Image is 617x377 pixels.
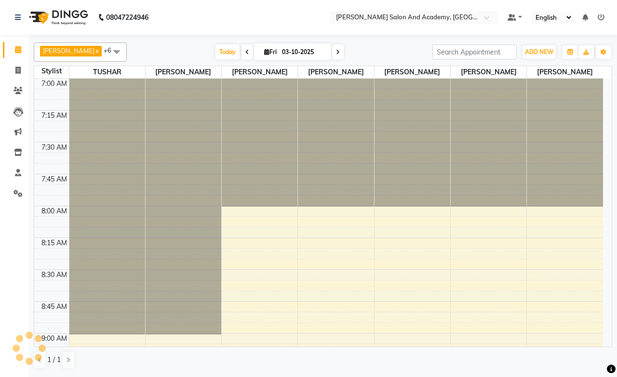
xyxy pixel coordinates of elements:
div: 8:00 AM [40,206,69,216]
img: logo [25,4,91,31]
div: 8:45 AM [40,302,69,312]
div: 7:30 AM [40,142,69,153]
div: 9:00 AM [40,334,69,344]
span: ADD NEW [525,48,553,56]
span: [PERSON_NAME] [222,66,297,78]
b: 08047224946 [106,4,148,31]
div: Stylist [34,66,69,76]
span: Fri [262,48,279,56]
span: +6 [104,46,119,54]
button: ADD NEW [523,45,556,59]
a: x [94,47,99,55]
span: [PERSON_NAME] [527,66,603,78]
div: 7:15 AM [40,111,69,121]
span: [PERSON_NAME] [375,66,450,78]
input: Search Appointment [432,44,517,59]
div: 7:00 AM [40,79,69,89]
span: [PERSON_NAME] [146,66,221,78]
div: 7:45 AM [40,174,69,184]
span: TUSHAR [69,66,145,78]
span: 1 / 1 [47,355,61,365]
input: 2025-10-03 [279,45,327,59]
div: 8:15 AM [40,238,69,248]
span: [PERSON_NAME] [43,47,94,55]
span: [PERSON_NAME] [451,66,526,78]
span: Today [215,44,240,59]
span: [PERSON_NAME] [298,66,374,78]
div: 8:30 AM [40,270,69,280]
